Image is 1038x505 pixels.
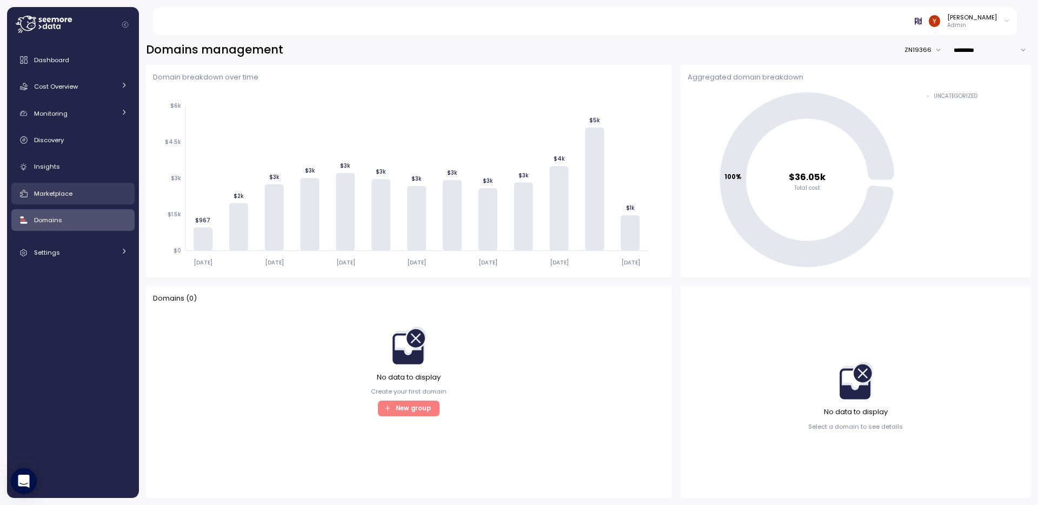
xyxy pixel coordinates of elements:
[589,117,600,124] tspan: $5k
[34,82,78,91] span: Cost Overview
[171,175,181,182] tspan: $3k
[478,259,497,266] tspan: [DATE]
[336,259,355,266] tspan: [DATE]
[824,407,888,417] p: No data to display
[483,177,493,184] tspan: $3k
[377,372,441,383] p: No data to display
[371,387,447,396] p: Create your first domain
[34,162,60,171] span: Insights
[934,92,977,100] div: UNCATEGORIZED
[165,139,181,146] tspan: $4.5k
[11,49,135,71] a: Dashboard
[947,22,997,29] p: Admin
[146,42,283,58] h2: Domains management
[11,103,135,124] a: Monitoring
[34,56,69,64] span: Dashboard
[947,13,997,22] div: [PERSON_NAME]
[11,468,37,494] div: Open Intercom Messenger
[34,136,64,144] span: Discovery
[550,259,569,266] tspan: [DATE]
[376,169,386,176] tspan: $3k
[174,248,181,255] tspan: $0
[447,169,457,176] tspan: $3k
[170,103,181,110] tspan: $6k
[234,192,244,200] tspan: $2k
[929,15,940,26] img: ACg8ocKuW-fuwWXhiZ8xf8HpxXSH9jjvCVYg6tp1Hy8ae_S_1_9jqw=s96-c
[621,259,640,266] tspan: [DATE]
[340,162,350,169] tspan: $3k
[195,217,210,224] tspan: $967
[378,401,440,416] button: New group
[11,129,135,151] a: Discovery
[153,293,197,304] p: Domains ( 0 )
[34,109,68,118] span: Monitoring
[794,184,820,191] tspan: Total cost
[269,174,280,181] tspan: $3k
[688,72,1024,83] p: Aggregated domain breakdown
[11,76,135,97] a: Cost Overview
[789,170,826,183] tspan: $36.05k
[554,156,565,163] tspan: $4k
[396,401,431,416] span: New group
[408,259,427,266] tspan: [DATE]
[168,211,181,218] tspan: $1.5k
[11,242,135,263] a: Settings
[808,422,903,431] p: Select a domain to see details
[34,216,62,224] span: Domains
[11,209,135,231] a: Domains
[11,183,135,204] a: Marketplace
[34,189,72,198] span: Marketplace
[518,172,529,179] tspan: $3k
[913,15,924,26] img: 66b1bfec17376be28f8b2a6b.PNG
[626,205,635,212] tspan: $1k
[118,21,132,29] button: Collapse navigation
[411,175,422,182] tspan: $3k
[304,168,315,175] tspan: $3k
[904,42,947,58] button: ZN19366
[194,259,212,266] tspan: [DATE]
[153,72,665,83] p: Domain breakdown over time
[34,248,60,257] span: Settings
[11,156,135,178] a: Insights
[265,259,284,266] tspan: [DATE]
